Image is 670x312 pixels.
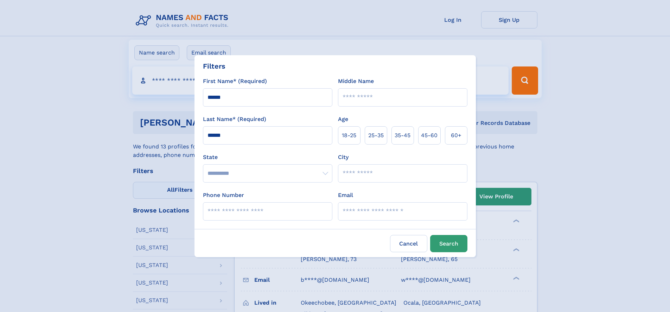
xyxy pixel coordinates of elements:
[395,131,410,140] span: 35‑45
[390,235,427,252] label: Cancel
[430,235,467,252] button: Search
[338,115,348,123] label: Age
[203,77,267,85] label: First Name* (Required)
[203,191,244,199] label: Phone Number
[338,191,353,199] label: Email
[421,131,438,140] span: 45‑60
[203,115,266,123] label: Last Name* (Required)
[451,131,461,140] span: 60+
[203,61,225,71] div: Filters
[338,77,374,85] label: Middle Name
[203,153,332,161] label: State
[342,131,356,140] span: 18‑25
[338,153,349,161] label: City
[368,131,384,140] span: 25‑35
